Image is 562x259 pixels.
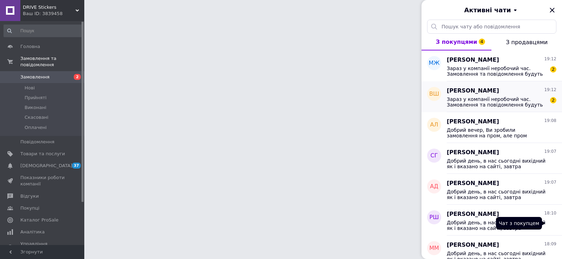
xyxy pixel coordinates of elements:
input: Пошук [4,25,83,37]
div: Ваш ID: 3839458 [23,11,84,17]
span: 19:07 [544,179,556,185]
span: З покупцями [436,39,477,45]
button: СГ[PERSON_NAME]19:07Добрий день, в нас сьогодні вихідний як і вказано на сайті, завтра відправимо... [421,143,562,174]
span: Оплачені [25,124,47,131]
span: Добрий вечер, Ви зробили замовлення на пром, але пром оплата не наійшла [447,127,547,138]
span: [PERSON_NAME] [447,210,499,218]
span: 37 [72,163,81,169]
span: [DEMOGRAPHIC_DATA] [20,163,72,169]
span: 2 [74,74,81,80]
span: мж [429,59,439,67]
span: АД [430,183,438,191]
span: 18:09 [544,241,556,247]
span: [PERSON_NAME] [447,149,499,157]
button: З покупцями4 [421,34,491,50]
button: З продавцями [491,34,562,50]
span: РШ [430,213,439,221]
span: Покупці [20,205,39,211]
span: Виконані [25,104,46,111]
button: Активні чати [441,6,542,15]
span: 2 [550,66,556,73]
span: Зараз у компанії неробочий час. Замовлення та повідомлення будуть оброблені з 10:00 найближчого р... [447,96,547,108]
span: Замовлення та повідомлення [20,55,84,68]
span: DRIVE Stickers [23,4,76,11]
span: Показники роботи компанії [20,175,65,187]
span: Добрий день, в нас сьогодні вихідний як і вказано на сайті, завтра відправимо Ваше замовлення! [447,158,547,169]
span: Зараз у компанії неробочий час. Замовлення та повідомлення будуть оброблені з 10:00 найближчого р... [447,66,547,77]
span: ВШ [429,90,439,98]
span: Аналітика [20,229,45,235]
button: АД[PERSON_NAME]19:07Добрий день, в нас сьогодні вихідний як і вказано на сайті, завтра відправимо... [421,174,562,205]
span: 4 [479,39,485,45]
span: Головна [20,43,40,50]
span: [PERSON_NAME] [447,179,499,188]
button: ВШ[PERSON_NAME]19:12Зараз у компанії неробочий час. Замовлення та повідомлення будуть оброблені з... [421,81,562,112]
span: ММ [429,244,439,252]
span: Відгуки [20,193,39,199]
span: Повідомлення [20,139,54,145]
button: РШ[PERSON_NAME]18:10Добрий день, в нас сьогодні вихідний як і вказано на сайті, завтра відправимо... [421,205,562,236]
span: 19:12 [544,87,556,93]
div: Чат з покупцем [496,217,542,230]
span: Добрий день, в нас сьогодні вихідний як і вказано на сайті, завтра відправимо Ваше замовлення! [447,189,547,200]
span: 19:07 [544,149,556,155]
span: 18:10 [544,210,556,216]
span: Товари та послуги [20,151,65,157]
button: АЛ[PERSON_NAME]19:08Добрий вечер, Ви зробили замовлення на пром, але пром оплата не наійшла [421,112,562,143]
span: [PERSON_NAME] [447,241,499,249]
span: 19:12 [544,56,556,62]
span: З продавцями [506,39,548,46]
span: АЛ [430,121,438,129]
span: Прийняті [25,95,46,101]
span: 19:08 [544,118,556,124]
span: Скасовані [25,114,48,121]
span: Управління сайтом [20,241,65,253]
span: Нові [25,85,35,91]
span: Каталог ProSale [20,217,58,223]
button: Закрити [548,6,556,14]
span: [PERSON_NAME] [447,56,499,64]
button: мж[PERSON_NAME]19:12Зараз у компанії неробочий час. Замовлення та повідомлення будуть оброблені з... [421,50,562,81]
span: Добрий день, в нас сьогодні вихідний як і вказано на сайті, завтра відправимо Ваше замовлення! [447,220,547,231]
span: Активні чати [464,6,511,15]
span: [PERSON_NAME] [447,87,499,95]
span: СГ [431,152,438,160]
input: Пошук чату або повідомлення [427,20,556,34]
span: 2 [550,97,556,103]
span: Замовлення [20,74,50,80]
span: [PERSON_NAME] [447,118,499,126]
